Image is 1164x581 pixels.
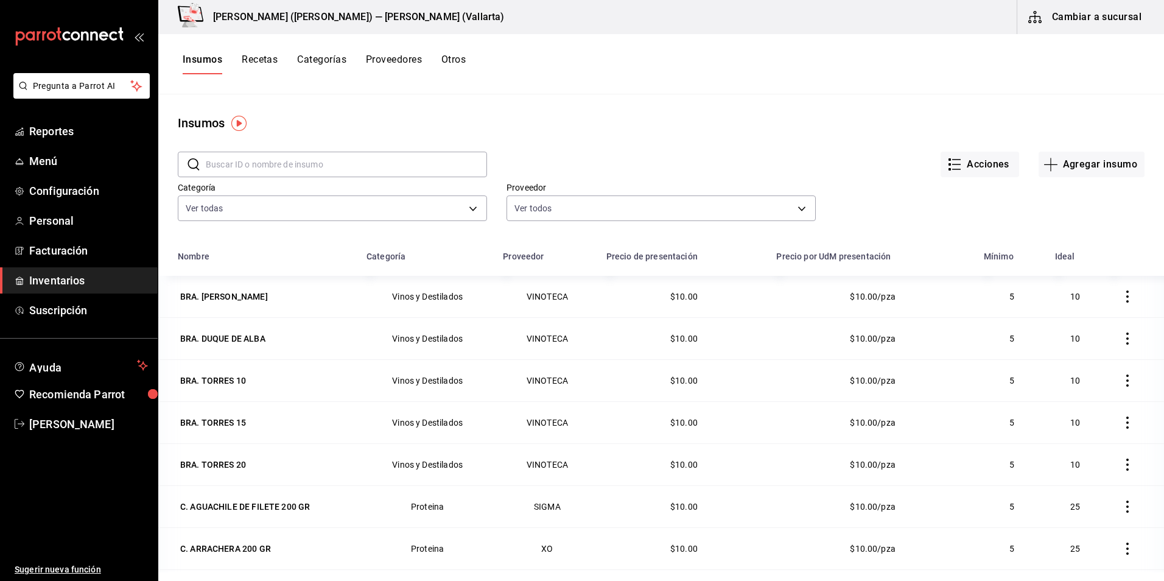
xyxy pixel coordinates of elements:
span: $10.00/pza [850,376,896,386]
span: $10.00 [670,544,698,554]
div: Categoría [366,252,405,261]
span: 5 [1009,292,1014,301]
a: Pregunta a Parrot AI [9,88,150,101]
span: Facturación [29,242,148,259]
span: 5 [1009,418,1014,428]
div: BRA. TORRES 20 [180,459,246,471]
div: navigation tabs [183,54,466,74]
td: VINOTECA [496,443,598,485]
td: SIGMA [496,485,598,527]
span: 10 [1070,460,1080,470]
td: Proteina [359,527,496,569]
td: Vinos y Destilados [359,317,496,359]
span: 10 [1070,334,1080,343]
div: Insumos [178,114,225,132]
span: 10 [1070,292,1080,301]
span: Inventarios [29,272,148,289]
span: Ver todas [186,202,223,214]
span: 25 [1070,502,1080,512]
div: Ideal [1055,252,1075,261]
span: $10.00 [670,292,698,301]
span: Menú [29,153,148,169]
label: Categoría [178,183,487,192]
span: 5 [1009,376,1014,386]
td: VINOTECA [496,317,598,359]
td: Vinos y Destilados [359,443,496,485]
label: Proveedor [507,183,816,192]
span: Sugerir nueva función [15,563,148,576]
div: Nombre [178,252,209,261]
span: $10.00/pza [850,544,896,554]
td: Vinos y Destilados [359,401,496,443]
td: Proteina [359,485,496,527]
span: 25 [1070,544,1080,554]
span: $10.00/pza [850,418,896,428]
td: VINOTECA [496,359,598,401]
div: BRA. TORRES 15 [180,417,246,429]
button: Acciones [941,152,1019,177]
span: $10.00/pza [850,460,896,470]
span: 5 [1009,460,1014,470]
td: XO [496,527,598,569]
img: Tooltip marker [231,116,247,131]
td: Vinos y Destilados [359,276,496,317]
div: C. ARRACHERA 200 GR [180,543,271,555]
input: Buscar ID o nombre de insumo [206,152,487,177]
div: Mínimo [984,252,1014,261]
span: Personal [29,213,148,229]
span: 10 [1070,376,1080,386]
div: Proveedor [503,252,544,261]
button: Recetas [242,54,278,74]
span: 5 [1009,334,1014,343]
span: $10.00 [670,376,698,386]
span: $10.00/pza [850,292,896,301]
div: BRA. [PERSON_NAME] [180,290,268,303]
span: $10.00 [670,334,698,343]
button: Otros [441,54,466,74]
td: VINOTECA [496,276,598,317]
span: Ver todos [514,202,552,214]
span: [PERSON_NAME] [29,416,148,432]
button: Agregar insumo [1039,152,1145,177]
div: C. AGUACHILE DE FILETE 200 GR [180,501,310,513]
span: $10.00/pza [850,502,896,512]
td: Vinos y Destilados [359,359,496,401]
td: VINOTECA [496,401,598,443]
div: Precio de presentación [606,252,698,261]
div: BRA. TORRES 10 [180,375,246,387]
span: $10.00 [670,502,698,512]
button: open_drawer_menu [134,32,144,41]
span: Recomienda Parrot [29,386,148,403]
span: 10 [1070,418,1080,428]
h3: [PERSON_NAME] ([PERSON_NAME]) — [PERSON_NAME] (Vallarta) [203,10,504,24]
span: Reportes [29,123,148,139]
span: 5 [1009,544,1014,554]
span: 5 [1009,502,1014,512]
span: $10.00 [670,418,698,428]
button: Proveedores [366,54,422,74]
div: BRA. DUQUE DE ALBA [180,333,265,345]
button: Pregunta a Parrot AI [13,73,150,99]
span: $10.00 [670,460,698,470]
span: Suscripción [29,302,148,319]
span: Pregunta a Parrot AI [33,80,131,93]
span: Configuración [29,183,148,199]
span: Ayuda [29,358,132,373]
span: $10.00/pza [850,334,896,343]
button: Insumos [183,54,222,74]
button: Categorías [297,54,346,74]
div: Precio por UdM presentación [776,252,891,261]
